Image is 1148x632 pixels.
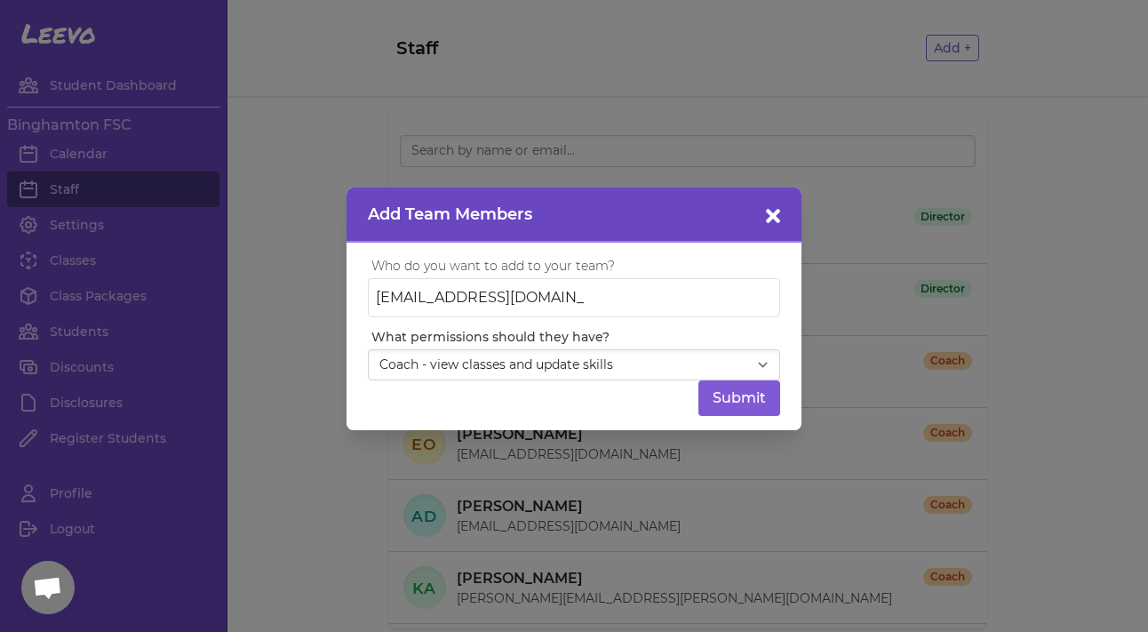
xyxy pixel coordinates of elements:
[698,380,780,416] button: Submit
[759,202,787,230] button: close button
[347,188,801,243] header: Add Team Members
[21,561,75,614] div: Open chat
[371,328,780,346] label: What permissions should they have?
[371,257,780,275] label: Who do you want to add to your team?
